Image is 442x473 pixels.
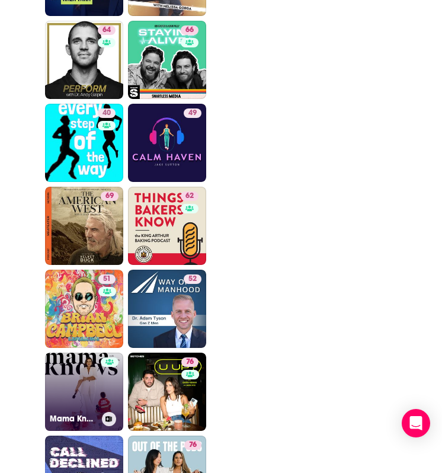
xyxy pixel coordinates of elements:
[128,187,206,265] a: 62
[184,108,201,118] a: 49
[185,24,194,36] span: 66
[98,25,116,35] a: 64
[98,108,116,118] a: 40
[184,440,201,450] a: 76
[45,104,123,182] a: 40
[181,357,198,367] a: 76
[181,25,198,35] a: 66
[188,273,197,285] span: 52
[103,273,111,285] span: 51
[188,107,197,119] span: 49
[101,191,118,201] a: 69
[50,414,97,424] h3: Mama Knows
[128,353,206,431] a: 76
[105,190,114,202] span: 69
[98,274,116,284] a: 51
[45,353,123,431] a: Mama Knows
[186,356,194,368] span: 76
[45,21,123,99] a: 64
[45,270,123,348] a: 51
[181,191,198,201] a: 62
[128,104,206,182] a: 49
[185,190,194,202] span: 62
[103,107,111,119] span: 40
[402,409,430,437] div: Open Intercom Messenger
[128,270,206,348] a: 52
[45,187,123,265] a: 69
[189,439,197,451] span: 76
[128,21,206,99] a: 66
[184,274,201,284] a: 52
[103,24,111,36] span: 64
